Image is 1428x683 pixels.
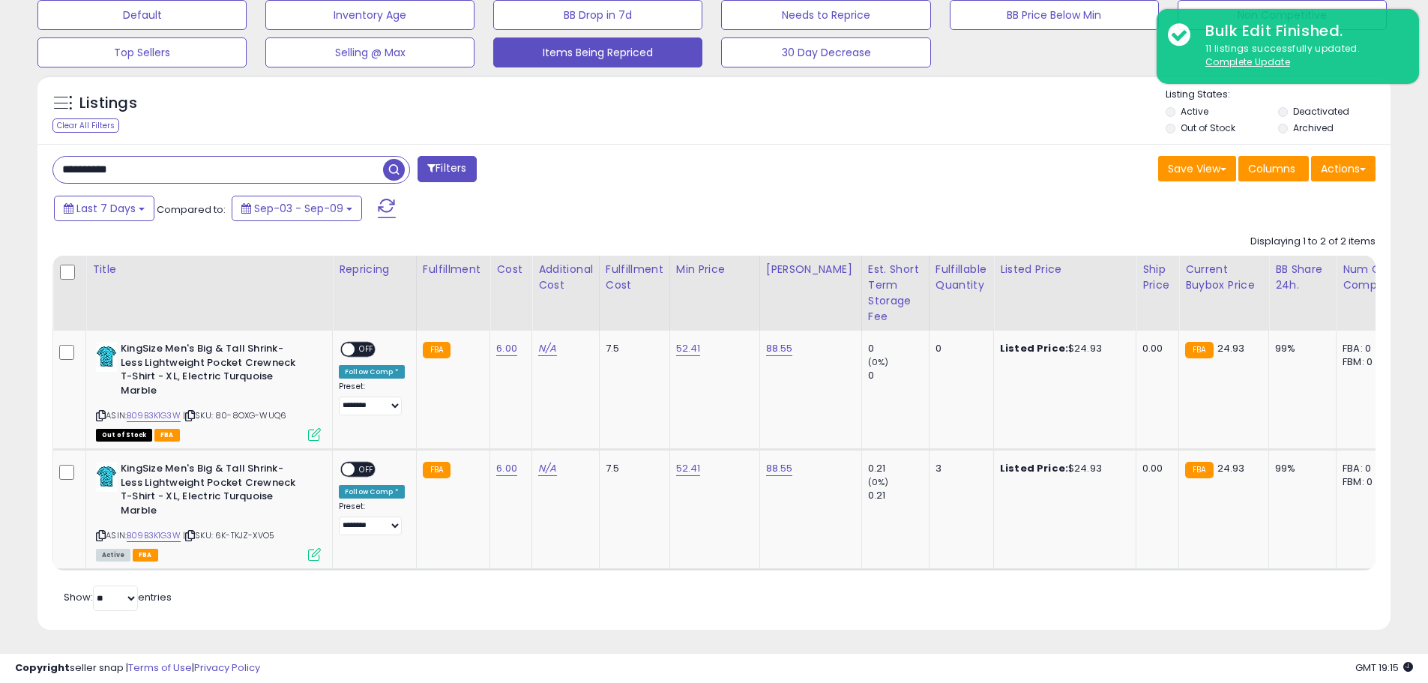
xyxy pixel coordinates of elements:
[936,342,982,355] div: 0
[1194,20,1408,42] div: Bulk Edit Finished.
[423,262,483,277] div: Fulfillment
[1343,355,1392,369] div: FBM: 0
[154,429,180,442] span: FBA
[96,342,321,439] div: ASIN:
[121,462,303,521] b: KingSize Men's Big & Tall Shrink-Less Lightweight Pocket Crewneck T-Shirt - XL, Electric Turquois...
[868,489,929,502] div: 0.21
[265,37,475,67] button: Selling @ Max
[1142,342,1167,355] div: 0.00
[1217,461,1245,475] span: 24.93
[1217,341,1245,355] span: 24.93
[1293,121,1334,134] label: Archived
[1343,462,1392,475] div: FBA: 0
[96,429,152,442] span: All listings that are currently out of stock and unavailable for purchase on Amazon
[1181,105,1208,118] label: Active
[96,462,117,492] img: 41XNENN0ZtL._SL40_.jpg
[355,463,379,476] span: OFF
[606,462,658,475] div: 7.5
[1000,461,1068,475] b: Listed Price:
[721,37,930,67] button: 30 Day Decrease
[121,342,303,401] b: KingSize Men's Big & Tall Shrink-Less Lightweight Pocket Crewneck T-Shirt - XL, Electric Turquois...
[1343,262,1397,293] div: Num of Comp.
[1000,262,1130,277] div: Listed Price
[496,262,525,277] div: Cost
[339,262,410,277] div: Repricing
[54,196,154,221] button: Last 7 Days
[1142,262,1172,293] div: Ship Price
[676,341,701,356] a: 52.41
[92,262,326,277] div: Title
[1000,341,1068,355] b: Listed Price:
[1181,121,1235,134] label: Out of Stock
[538,461,556,476] a: N/A
[183,529,274,541] span: | SKU: 6K-TKJZ-XVO5
[496,341,517,356] a: 6.00
[493,37,702,67] button: Items Being Repriced
[1248,161,1295,176] span: Columns
[1185,462,1213,478] small: FBA
[606,262,663,293] div: Fulfillment Cost
[96,342,117,372] img: 41XNENN0ZtL._SL40_.jpg
[766,262,855,277] div: [PERSON_NAME]
[496,461,517,476] a: 6.00
[538,341,556,356] a: N/A
[339,485,405,499] div: Follow Comp *
[194,661,260,675] a: Privacy Policy
[339,382,405,415] div: Preset:
[868,342,929,355] div: 0
[133,549,158,562] span: FBA
[1000,462,1124,475] div: $24.93
[232,196,362,221] button: Sep-03 - Sep-09
[1185,262,1262,293] div: Current Buybox Price
[868,262,923,325] div: Est. Short Term Storage Fee
[538,262,593,293] div: Additional Cost
[52,118,119,133] div: Clear All Filters
[1343,342,1392,355] div: FBA: 0
[339,365,405,379] div: Follow Comp *
[868,462,929,475] div: 0.21
[418,156,476,182] button: Filters
[157,202,226,217] span: Compared to:
[15,661,70,675] strong: Copyright
[868,356,889,368] small: (0%)
[766,341,793,356] a: 88.55
[339,502,405,535] div: Preset:
[254,201,343,216] span: Sep-03 - Sep-09
[1275,342,1325,355] div: 99%
[127,529,181,542] a: B09B3K1G3W
[676,262,753,277] div: Min Price
[1194,42,1408,70] div: 11 listings successfully updated.
[1185,342,1213,358] small: FBA
[766,461,793,476] a: 88.55
[1000,342,1124,355] div: $24.93
[423,342,451,358] small: FBA
[1238,156,1309,181] button: Columns
[64,590,172,604] span: Show: entries
[676,461,701,476] a: 52.41
[15,661,260,676] div: seller snap | |
[1205,55,1290,68] u: Complete Update
[1250,235,1376,249] div: Displaying 1 to 2 of 2 items
[183,409,286,421] span: | SKU: 80-8OXG-WUQ6
[606,342,658,355] div: 7.5
[355,343,379,356] span: OFF
[423,462,451,478] small: FBA
[127,409,181,422] a: B09B3K1G3W
[37,37,247,67] button: Top Sellers
[868,369,929,382] div: 0
[76,201,136,216] span: Last 7 Days
[128,661,192,675] a: Terms of Use
[936,262,987,293] div: Fulfillable Quantity
[96,462,321,559] div: ASIN:
[1355,661,1413,675] span: 2025-09-17 19:15 GMT
[868,476,889,488] small: (0%)
[1158,156,1236,181] button: Save View
[1311,156,1376,181] button: Actions
[1142,462,1167,475] div: 0.00
[79,93,137,114] h5: Listings
[1343,475,1392,489] div: FBM: 0
[1275,262,1330,293] div: BB Share 24h.
[1166,88,1391,102] p: Listing States:
[1293,105,1349,118] label: Deactivated
[936,462,982,475] div: 3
